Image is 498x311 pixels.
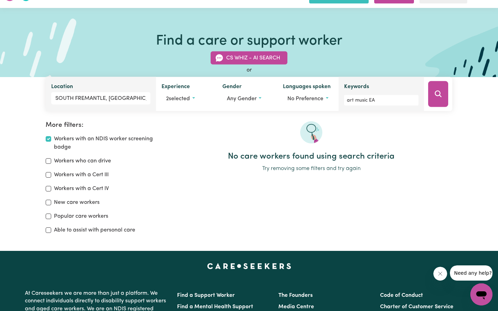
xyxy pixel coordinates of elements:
iframe: Message from company [450,265,492,281]
label: Popular care workers [54,212,108,220]
h1: Find a care or support worker [156,33,342,49]
label: Workers with an NDIS worker screening badge [54,135,162,151]
h2: More filters: [46,121,162,129]
label: Experience [162,83,190,92]
label: Workers who can drive [54,157,111,165]
label: Gender [222,83,242,92]
button: Search [428,81,448,107]
input: Enter keywords, e.g. full name, interests [344,95,418,106]
iframe: Button to launch messaging window [470,283,492,305]
label: Languages spoken [283,83,331,92]
span: Any gender [227,96,257,102]
label: Location [51,83,73,92]
a: Media Centre [278,304,314,310]
iframe: Close message [433,267,447,281]
label: Workers with a Cert III [54,171,109,179]
a: Charter of Customer Service [380,304,453,310]
input: Enter a suburb [51,92,150,105]
label: New care workers [54,198,100,207]
a: Careseekers home page [207,263,291,269]
label: Able to assist with personal care [54,226,135,234]
span: 2 selected [166,96,190,102]
label: Keywords [344,83,369,92]
a: Find a Support Worker [177,293,235,298]
h2: No care workers found using search criteria [170,152,452,162]
a: The Founders [278,293,313,298]
p: Try removing some filters and try again [170,164,452,173]
span: No preference [287,96,323,102]
button: Worker gender preference [222,92,272,105]
button: Worker language preferences [283,92,333,105]
button: CS Whiz - AI Search [211,51,287,65]
a: Code of Conduct [380,293,423,298]
div: or [46,66,452,74]
button: Worker experience options [162,92,211,105]
label: Workers with a Cert IV [54,185,109,193]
